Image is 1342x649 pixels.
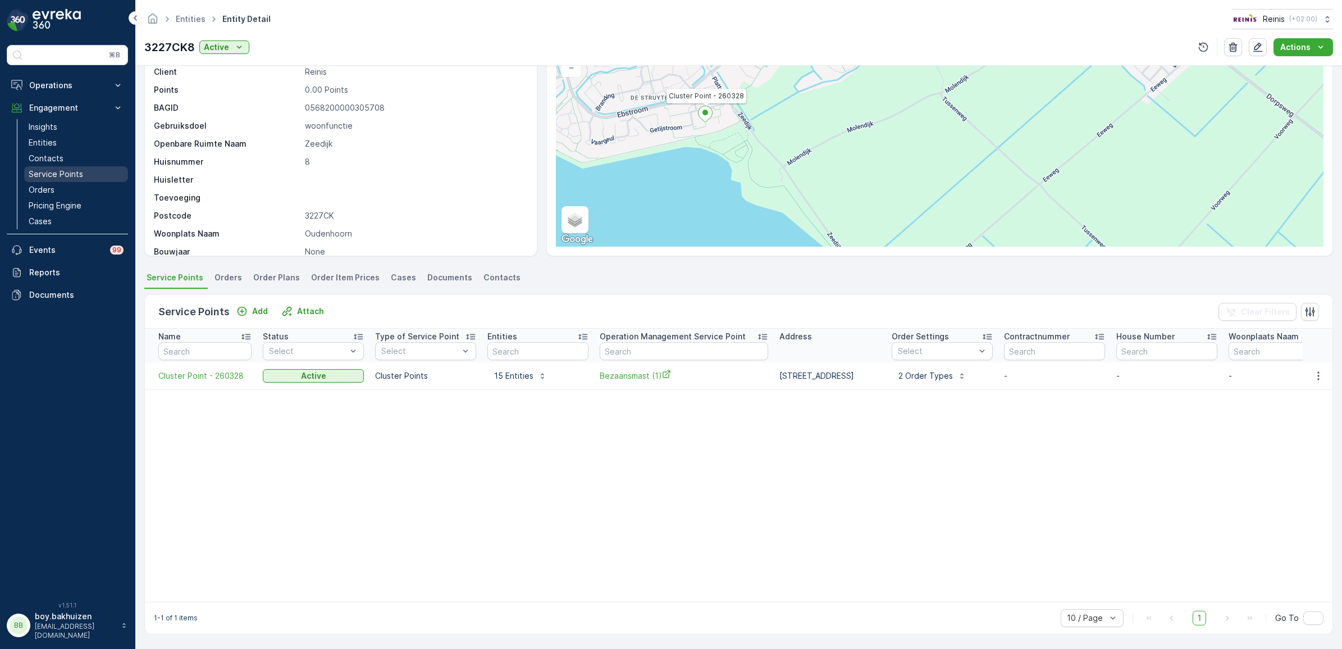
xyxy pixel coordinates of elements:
img: Google [559,232,596,247]
img: logo [7,9,29,31]
p: Cluster Points [375,370,476,382]
a: Service Points [24,166,128,182]
a: Orders [24,182,128,198]
p: Select [898,346,975,357]
button: Active [263,369,364,383]
input: Search [487,342,588,360]
p: Service Points [29,169,83,180]
p: - [1004,370,1105,382]
p: Status [263,331,289,342]
p: Select [269,346,346,357]
span: Order Plans [253,272,300,283]
span: Orders [214,272,242,283]
p: boy.bakhuizen [35,611,116,622]
p: 3227CK8 [144,39,195,56]
p: Huisnummer [154,156,300,167]
p: Select [381,346,459,357]
button: Operations [7,74,128,97]
p: Order Settings [892,331,949,342]
p: Insights [29,121,57,133]
a: Documents [7,284,128,306]
a: Zoom Out [563,59,579,76]
p: Reinis [1263,13,1285,25]
a: Reports [7,261,128,284]
a: Events99 [7,239,128,261]
p: Huisletter [154,174,300,185]
span: v 1.51.1 [7,602,128,609]
a: Pricing Engine [24,198,128,214]
button: Add [232,305,272,318]
input: Search [600,342,768,360]
span: Order Item Prices [311,272,380,283]
p: - [1116,370,1217,382]
button: Attach [277,305,328,318]
span: Go To [1275,612,1299,624]
p: 0.00 Points [305,84,525,96]
a: Homepage [147,17,159,26]
p: - [1229,370,1330,382]
p: Gebruiksdoel [154,120,300,131]
p: 3227CK [305,210,525,221]
button: Engagement [7,97,128,119]
p: Operations [29,80,106,91]
p: BAGID [154,102,300,114]
button: 15 Entities [487,367,554,385]
p: Address [779,331,812,342]
p: Type of Service Point [375,331,459,342]
span: 1 [1193,611,1206,625]
p: Events [29,244,103,256]
p: 0568200000305708 [305,102,525,114]
p: Woonplaats Naam [1229,331,1299,342]
a: Layers [563,207,587,232]
button: BBboy.bakhuizen[EMAIL_ADDRESS][DOMAIN_NAME] [7,611,128,640]
input: Search [1116,342,1217,360]
p: Reports [29,267,124,278]
p: Pricing Engine [29,200,81,211]
p: ⌘B [109,51,120,60]
p: Entities [29,137,57,148]
p: Openbare Ruimte Naam [154,138,300,149]
p: Service Points [158,304,230,320]
p: Clear Filters [1241,306,1290,317]
button: 2 Order Types [892,367,973,385]
button: Active [199,40,249,54]
p: Operation Management Service Point [600,331,746,342]
p: Reinis [305,66,525,78]
a: Cases [24,214,128,229]
span: Cases [391,272,416,283]
p: Add [252,306,268,317]
p: [STREET_ADDRESS] [779,370,880,382]
div: BB [10,616,28,634]
p: Orders [29,184,54,196]
p: Documents [29,289,124,301]
a: Cluster Point - 260328 [158,370,252,382]
p: Points [154,84,300,96]
p: Zeedijk [305,138,525,149]
input: Search [158,342,252,360]
input: Search [1229,342,1330,360]
p: Contacts [29,153,63,164]
p: Name [158,331,181,342]
p: Oudenhoorn [305,228,525,239]
p: Toevoeging [154,192,300,203]
p: Cases [29,216,52,227]
p: House Number [1116,331,1175,342]
p: 1-1 of 1 items [154,614,198,623]
p: Engagement [29,102,106,114]
p: 8 [305,156,525,167]
p: woonfunctie [305,120,525,131]
span: − [569,62,574,72]
img: logo_dark-DEwI_e13.png [33,9,81,31]
a: Bezaansmast (1) [600,370,768,382]
img: Reinis-Logo-Vrijstaand_Tekengebied-1-copy2_aBO4n7j.png [1232,13,1258,25]
span: Entity Detail [220,13,273,25]
button: Actions [1273,38,1333,56]
p: Client [154,66,300,78]
span: Service Points [147,272,203,283]
button: Clear Filters [1218,303,1297,321]
a: Entities [24,135,128,151]
a: Insights [24,119,128,135]
a: Entities [176,14,206,24]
